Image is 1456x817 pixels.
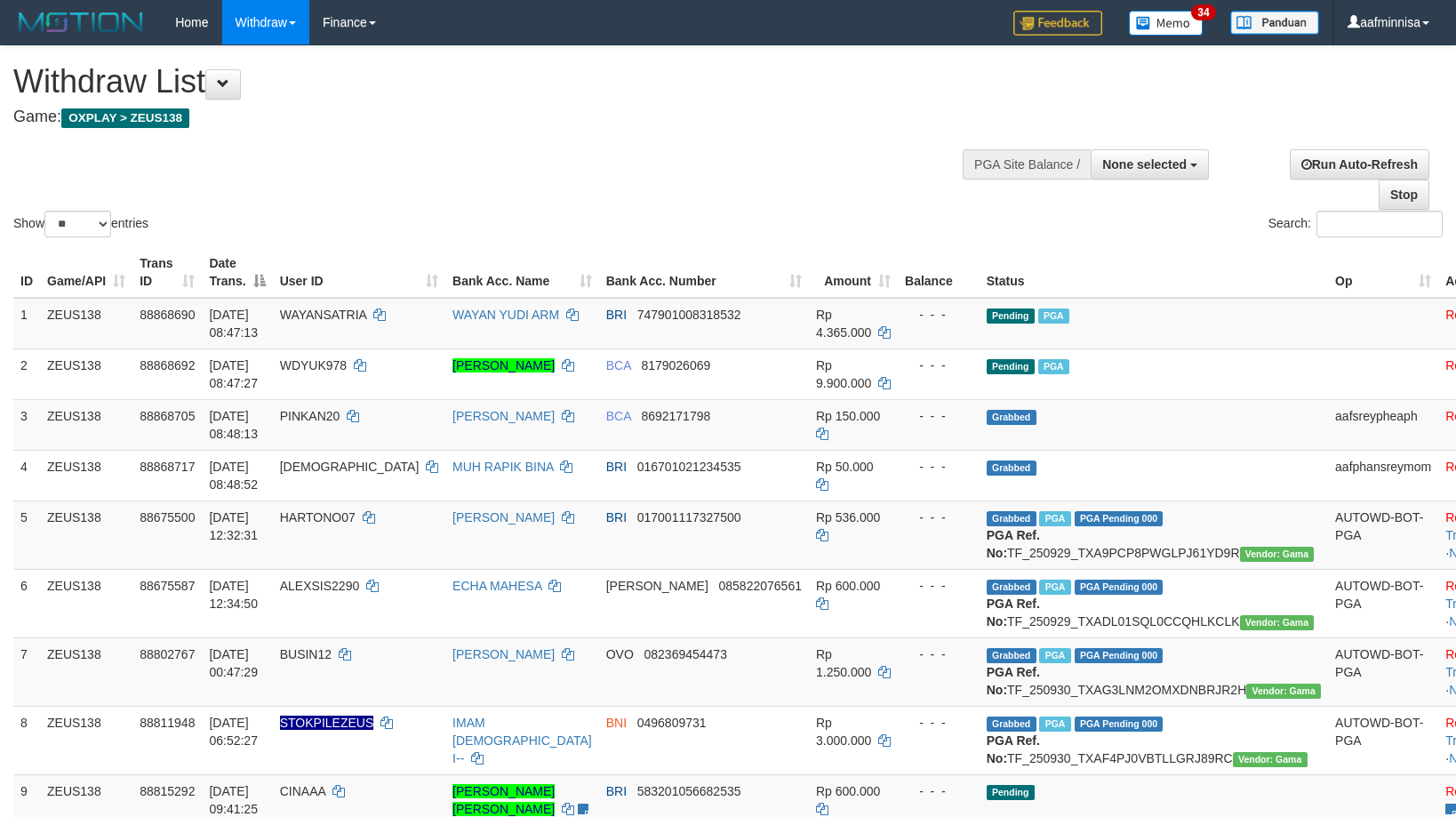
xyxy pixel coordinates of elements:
span: [PERSON_NAME] [606,579,708,593]
th: User ID: activate to sort column ascending [273,247,445,298]
td: ZEUS138 [40,569,132,637]
img: MOTION_logo.png [13,9,148,36]
div: - - - [905,458,972,476]
span: Pending [987,359,1035,374]
span: [DATE] 12:34:50 [209,579,258,611]
label: Search: [1268,211,1443,237]
td: ZEUS138 [40,706,132,774]
span: Grabbed [987,648,1036,663]
span: 88868692 [140,358,195,372]
span: HARTONO07 [280,510,356,525]
td: AUTOWD-BOT-PGA [1328,637,1438,706]
span: CINAAA [280,784,325,798]
span: Vendor URL: https://trx31.1velocity.biz [1233,752,1308,767]
th: Bank Acc. Number: activate to sort column ascending [599,247,809,298]
td: TF_250930_TXAF4PJ0VBTLLGRJ89RC [980,706,1328,774]
span: Vendor URL: https://trx31.1velocity.biz [1240,615,1315,630]
input: Search: [1316,211,1443,237]
span: Grabbed [987,511,1036,526]
a: Stop [1379,180,1429,210]
span: Grabbed [987,410,1036,425]
span: Rp 50.000 [816,460,874,474]
img: panduan.png [1230,11,1319,35]
span: Pending [987,308,1035,324]
td: ZEUS138 [40,348,132,399]
span: Rp 150.000 [816,409,880,423]
td: 2 [13,348,40,399]
td: ZEUS138 [40,637,132,706]
a: MUH RAPIK BINA [452,460,554,474]
span: 88675587 [140,579,195,593]
a: [PERSON_NAME] [452,647,555,661]
div: - - - [905,714,972,732]
span: 88868690 [140,308,195,322]
th: Game/API: activate to sort column ascending [40,247,132,298]
a: Run Auto-Refresh [1290,149,1429,180]
span: [DATE] 00:47:29 [209,647,258,679]
span: [DATE] 08:47:27 [209,358,258,390]
span: OVO [606,647,634,661]
span: Copy 016701021234535 to clipboard [637,460,741,474]
h1: Withdraw List [13,64,953,100]
th: Trans ID: activate to sort column ascending [132,247,202,298]
span: Marked by aaftrukkakada [1038,308,1069,324]
span: WDYUK978 [280,358,347,372]
b: PGA Ref. No: [987,665,1040,697]
span: Copy 085822076561 to clipboard [719,579,802,593]
td: AUTOWD-BOT-PGA [1328,569,1438,637]
span: PGA Pending [1075,648,1164,663]
span: [DATE] 08:48:52 [209,460,258,492]
td: ZEUS138 [40,501,132,569]
td: ZEUS138 [40,298,132,349]
span: Grabbed [987,580,1036,595]
span: Rp 4.365.000 [816,308,871,340]
td: ZEUS138 [40,399,132,450]
b: PGA Ref. No: [987,528,1040,560]
th: Status [980,247,1328,298]
a: [PERSON_NAME] [452,409,555,423]
span: BRI [606,460,627,474]
td: AUTOWD-BOT-PGA [1328,706,1438,774]
b: PGA Ref. No: [987,733,1040,765]
td: 5 [13,501,40,569]
a: IMAM [DEMOGRAPHIC_DATA] I-- [452,716,592,765]
span: BRI [606,510,627,525]
td: 4 [13,450,40,501]
span: [DEMOGRAPHIC_DATA] [280,460,420,474]
span: PGA Pending [1075,717,1164,732]
h4: Game: [13,108,953,126]
td: 1 [13,298,40,349]
span: Marked by aafsreyleap [1039,717,1070,732]
span: BCA [606,358,631,372]
a: [PERSON_NAME] [452,358,555,372]
span: Copy 8179026069 to clipboard [641,358,710,372]
span: 88675500 [140,510,195,525]
td: 6 [13,569,40,637]
div: - - - [905,509,972,526]
div: - - - [905,407,972,425]
span: WAYANSATRIA [280,308,367,322]
span: Vendor URL: https://trx31.1velocity.biz [1246,684,1321,699]
td: 7 [13,637,40,706]
span: BNI [606,716,627,730]
span: Grabbed [987,461,1036,476]
span: Marked by aaftrukkakada [1039,511,1070,526]
td: aafsreypheaph [1328,399,1438,450]
span: 88815292 [140,784,195,798]
span: [DATE] 12:32:31 [209,510,258,542]
span: Copy 8692171798 to clipboard [641,409,710,423]
td: TF_250930_TXAG3LNM2OMXDNBRJR2H [980,637,1328,706]
a: [PERSON_NAME] [PERSON_NAME] [452,784,555,816]
img: Button%20Memo.svg [1129,11,1204,36]
span: Rp 600.000 [816,784,880,798]
span: Marked by aafpengsreynich [1039,580,1070,595]
span: Nama rekening ada tanda titik/strip, harap diedit [280,716,374,730]
span: ALEXSIS2290 [280,579,360,593]
a: [PERSON_NAME] [452,510,555,525]
span: Rp 600.000 [816,579,880,593]
span: [DATE] 06:52:27 [209,716,258,748]
label: Show entries [13,211,148,237]
b: PGA Ref. No: [987,597,1040,629]
span: Copy 0496809731 to clipboard [637,716,707,730]
span: 88868705 [140,409,195,423]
